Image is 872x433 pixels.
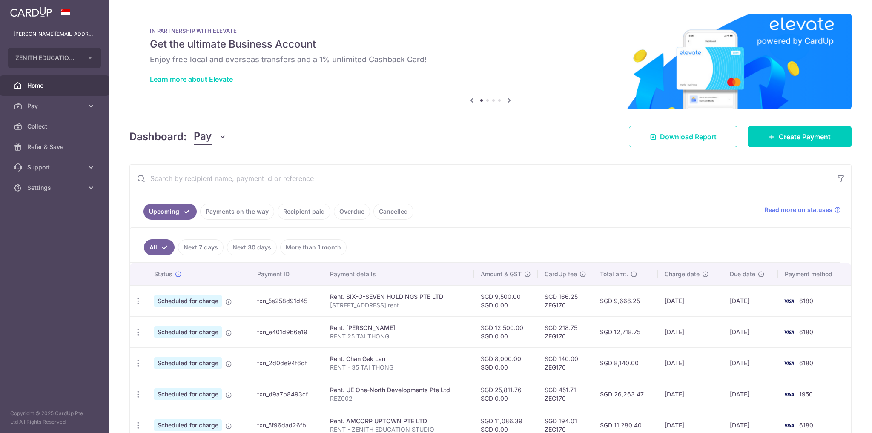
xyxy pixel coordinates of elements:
[723,347,778,379] td: [DATE]
[330,417,467,425] div: Rent. AMCORP UPTOWN PTE LTD
[481,270,522,278] span: Amount & GST
[154,419,222,431] span: Scheduled for charge
[330,292,467,301] div: Rent. SIX-O-SEVEN HOLDINGS PTE LTD
[799,297,813,304] span: 6180
[723,285,778,316] td: [DATE]
[658,285,723,316] td: [DATE]
[780,327,797,337] img: Bank Card
[730,270,755,278] span: Due date
[250,285,323,316] td: txn_5e258d91d45
[27,143,83,151] span: Refer & Save
[780,420,797,430] img: Bank Card
[799,359,813,367] span: 6180
[323,263,474,285] th: Payment details
[227,239,277,255] a: Next 30 days
[593,347,658,379] td: SGD 8,140.00
[150,54,831,65] h6: Enjoy free local and overseas transfers and a 1% unlimited Cashback Card!
[130,165,831,192] input: Search by recipient name, payment id or reference
[665,270,700,278] span: Charge date
[474,285,538,316] td: SGD 9,500.00 SGD 0.00
[10,7,52,17] img: CardUp
[779,132,831,142] span: Create Payment
[474,347,538,379] td: SGD 8,000.00 SGD 0.00
[27,184,83,192] span: Settings
[200,204,274,220] a: Payments on the way
[538,285,593,316] td: SGD 166.25 ZEG170
[15,54,78,62] span: ZENITH EDUCATION STUDIO PTE. LTD.
[778,263,851,285] th: Payment method
[799,390,813,398] span: 1950
[799,328,813,336] span: 6180
[658,316,723,347] td: [DATE]
[154,295,222,307] span: Scheduled for charge
[330,363,467,372] p: RENT - 35 TAI THONG
[27,163,83,172] span: Support
[748,126,852,147] a: Create Payment
[538,347,593,379] td: SGD 140.00 ZEG170
[278,204,330,220] a: Recipient paid
[250,316,323,347] td: txn_e401d9b6e19
[150,27,831,34] p: IN PARTNERSHIP WITH ELEVATE
[593,285,658,316] td: SGD 9,666.25
[330,301,467,310] p: [STREET_ADDRESS] rent
[154,357,222,369] span: Scheduled for charge
[330,394,467,403] p: REZ002
[144,239,175,255] a: All
[194,129,227,145] button: Pay
[538,379,593,410] td: SGD 451.71 ZEG170
[129,129,187,144] h4: Dashboard:
[194,129,212,145] span: Pay
[27,81,83,90] span: Home
[334,204,370,220] a: Overdue
[250,379,323,410] td: txn_d9a7b8493cf
[658,347,723,379] td: [DATE]
[474,316,538,347] td: SGD 12,500.00 SGD 0.00
[593,316,658,347] td: SGD 12,718.75
[330,386,467,394] div: Rent. UE One-North Developments Pte Ltd
[780,358,797,368] img: Bank Card
[27,122,83,131] span: Collect
[27,102,83,110] span: Pay
[538,316,593,347] td: SGD 218.75 ZEG170
[14,30,95,38] p: [PERSON_NAME][EMAIL_ADDRESS][DOMAIN_NAME]
[799,422,813,429] span: 6180
[154,388,222,400] span: Scheduled for charge
[765,206,832,214] span: Read more on statuses
[330,332,467,341] p: RENT 25 TAI THONG
[593,379,658,410] td: SGD 26,263.47
[765,206,841,214] a: Read more on statuses
[780,296,797,306] img: Bank Card
[330,324,467,332] div: Rent. [PERSON_NAME]
[723,316,778,347] td: [DATE]
[600,270,628,278] span: Total amt.
[629,126,737,147] a: Download Report
[8,48,101,68] button: ZENITH EDUCATION STUDIO PTE. LTD.
[373,204,413,220] a: Cancelled
[723,379,778,410] td: [DATE]
[178,239,224,255] a: Next 7 days
[129,14,852,109] img: Renovation banner
[330,355,467,363] div: Rent. Chan Gek Lan
[150,75,233,83] a: Learn more about Elevate
[658,379,723,410] td: [DATE]
[250,347,323,379] td: txn_2d0de94f6df
[143,204,197,220] a: Upcoming
[545,270,577,278] span: CardUp fee
[474,379,538,410] td: SGD 25,811.76 SGD 0.00
[150,37,831,51] h5: Get the ultimate Business Account
[250,263,323,285] th: Payment ID
[280,239,347,255] a: More than 1 month
[154,326,222,338] span: Scheduled for charge
[154,270,172,278] span: Status
[660,132,717,142] span: Download Report
[780,389,797,399] img: Bank Card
